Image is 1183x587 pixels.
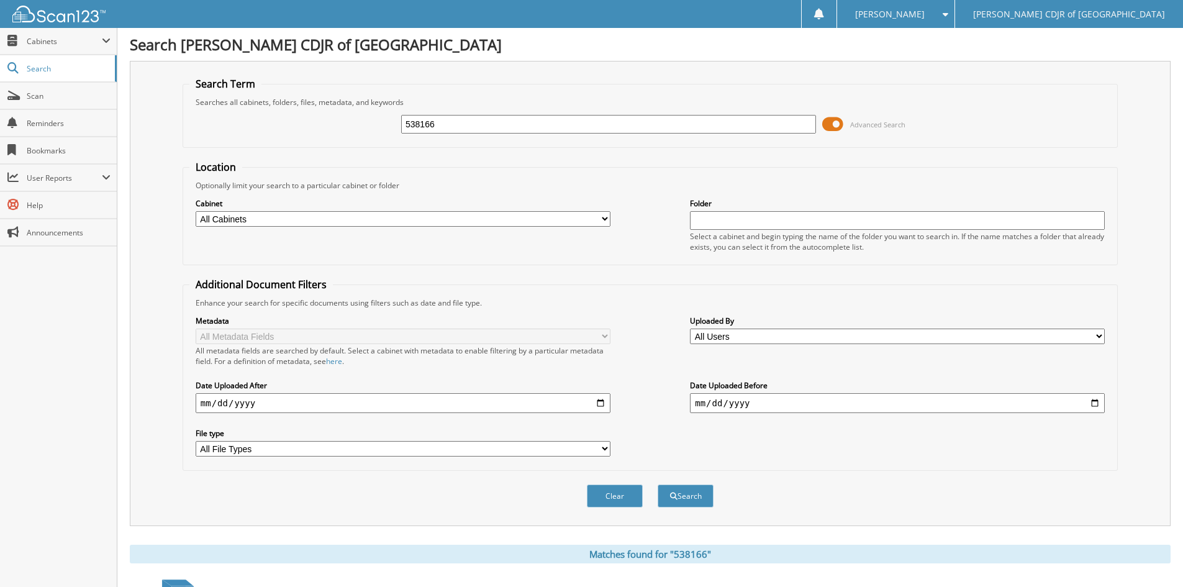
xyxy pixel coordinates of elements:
input: end [690,393,1105,413]
input: start [196,393,610,413]
legend: Search Term [189,77,261,91]
span: [PERSON_NAME] [855,11,925,18]
span: Reminders [27,118,111,129]
span: Search [27,63,109,74]
span: Help [27,200,111,211]
div: All metadata fields are searched by default. Select a cabinet with metadata to enable filtering b... [196,345,610,366]
button: Clear [587,485,643,507]
label: Cabinet [196,198,610,209]
span: User Reports [27,173,102,183]
span: Advanced Search [850,120,905,129]
label: Date Uploaded After [196,380,610,391]
span: Bookmarks [27,145,111,156]
legend: Location [189,160,242,174]
img: scan123-logo-white.svg [12,6,106,22]
label: File type [196,428,610,439]
label: Date Uploaded Before [690,380,1105,391]
h1: Search [PERSON_NAME] CDJR of [GEOGRAPHIC_DATA] [130,34,1171,55]
div: Matches found for "538166" [130,545,1171,563]
label: Metadata [196,316,610,326]
div: Optionally limit your search to a particular cabinet or folder [189,180,1111,191]
legend: Additional Document Filters [189,278,333,291]
span: Cabinets [27,36,102,47]
label: Uploaded By [690,316,1105,326]
button: Search [658,485,714,507]
label: Folder [690,198,1105,209]
div: Searches all cabinets, folders, files, metadata, and keywords [189,97,1111,107]
span: [PERSON_NAME] CDJR of [GEOGRAPHIC_DATA] [973,11,1165,18]
a: here [326,356,342,366]
div: Select a cabinet and begin typing the name of the folder you want to search in. If the name match... [690,231,1105,252]
div: Enhance your search for specific documents using filters such as date and file type. [189,298,1111,308]
span: Announcements [27,227,111,238]
span: Scan [27,91,111,101]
